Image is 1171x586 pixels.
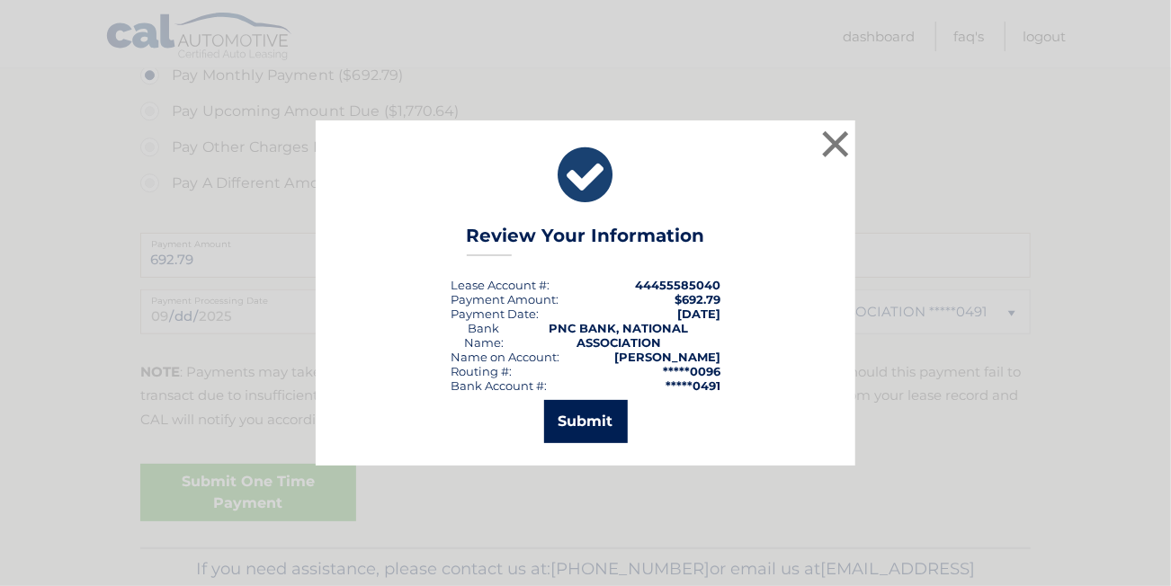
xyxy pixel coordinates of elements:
div: Name on Account: [451,350,559,364]
button: × [818,126,854,162]
div: Payment Amount: [451,292,559,306]
strong: PNC BANK, NATIONAL ASSOCIATION [549,321,688,350]
span: $692.79 [675,292,720,306]
div: Bank Account #: [451,378,547,393]
div: Routing #: [451,364,512,378]
div: Lease Account #: [451,278,550,292]
strong: 44455585040 [635,278,720,292]
span: [DATE] [677,306,720,321]
button: Submit [544,400,628,443]
h3: Review Your Information [467,225,705,256]
div: Bank Name: [451,321,516,350]
span: Payment Date [451,306,536,321]
div: : [451,306,539,321]
strong: [PERSON_NAME] [614,350,720,364]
